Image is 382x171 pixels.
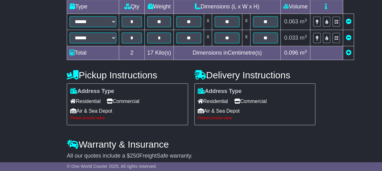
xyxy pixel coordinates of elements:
[304,49,307,54] sup: 3
[119,46,145,60] td: 2
[67,139,315,149] h4: Warranty & Insurance
[204,14,212,30] td: x
[198,106,240,116] span: Air & Sea Depot
[204,30,212,46] td: x
[284,18,298,25] span: 0.063
[67,164,157,169] span: © One World Courier 2025. All rights reserved.
[67,70,188,80] h4: Pickup Instructions
[346,35,351,41] a: Remove this item
[284,35,298,41] span: 0.033
[300,50,307,56] span: m
[70,106,112,116] span: Air & Sea Depot
[346,18,351,25] a: Remove this item
[67,153,315,159] div: All our quotes include a $ FreightSafe warranty.
[130,153,139,159] span: 250
[300,18,307,25] span: m
[304,34,307,39] sup: 3
[145,46,174,60] td: Kilo(s)
[198,96,228,106] span: Residential
[300,35,307,41] span: m
[198,116,312,120] div: Please provide value
[234,96,267,106] span: Commercial
[242,30,250,46] td: x
[67,46,119,60] td: Total
[194,70,315,80] h4: Delivery Instructions
[304,18,307,22] sup: 3
[70,88,114,95] label: Address Type
[70,96,100,106] span: Residential
[242,14,250,30] td: x
[107,96,139,106] span: Commercial
[174,46,281,60] td: Dimensions in Centimetre(s)
[198,88,242,95] label: Address Type
[70,116,184,120] div: Please provide value
[346,50,351,56] a: Add new item
[147,50,153,56] span: 17
[284,50,298,56] span: 0.096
